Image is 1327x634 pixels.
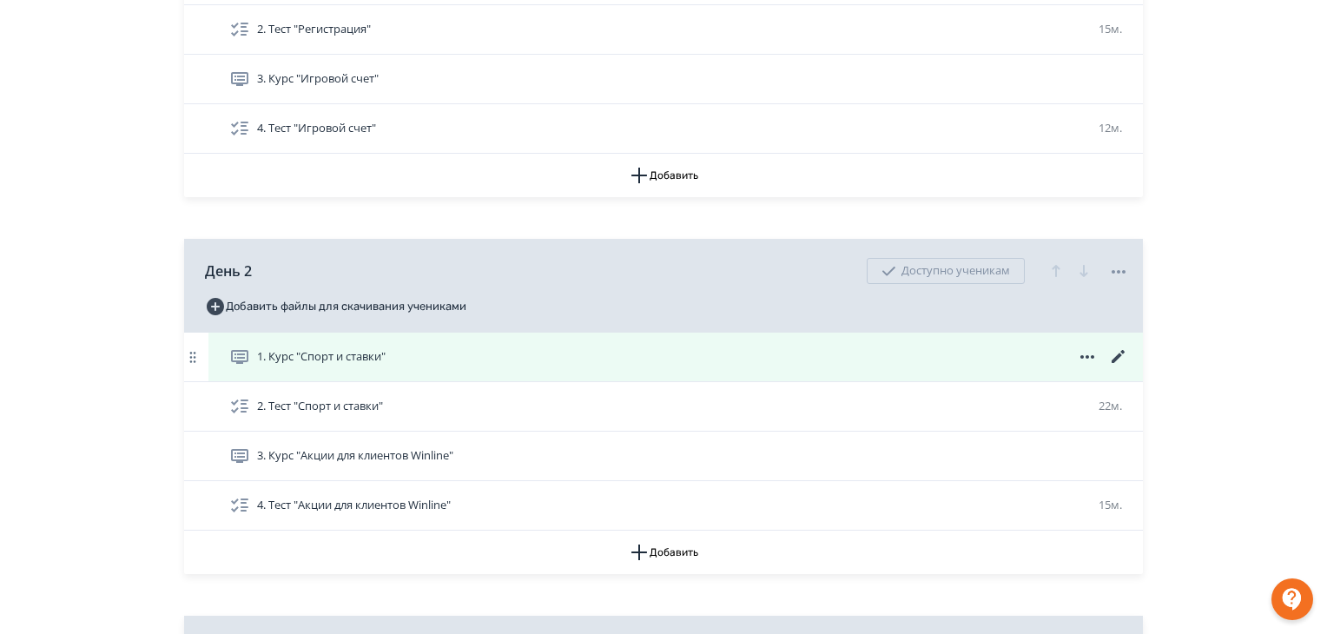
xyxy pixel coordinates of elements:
[1099,21,1122,36] span: 15м.
[257,70,379,88] span: 3. Курс "Игровой счет"
[257,447,453,465] span: 3. Курс "Акции для клиентов Winline"
[1099,398,1122,413] span: 22м.
[184,154,1143,197] button: Добавить
[257,398,383,415] span: 2. Тест "Спорт и ставки"
[205,293,466,320] button: Добавить файлы для скачивания учениками
[205,261,252,281] span: День 2
[184,432,1143,481] div: 3. Курс "Акции для клиентов Winline"
[1099,120,1122,135] span: 12м.
[184,382,1143,432] div: 2. Тест "Спорт и ставки"22м.
[257,348,386,366] span: 1. Курс "Спорт и ставки"
[184,55,1143,104] div: 3. Курс "Игровой счет"
[184,481,1143,531] div: 4. Тест "Акции для клиентов Winline"15м.
[867,258,1025,284] div: Доступно ученикам
[1099,497,1122,512] span: 15м.
[184,531,1143,574] button: Добавить
[257,497,451,514] span: 4. Тест "Акции для клиентов Winline"
[184,5,1143,55] div: 2. Тест "Регистрация"15м.
[184,333,1143,382] div: 1. Курс "Спорт и ставки"
[257,120,376,137] span: 4. Тест "Игровой счет"
[184,104,1143,154] div: 4. Тест "Игровой счет"12м.
[257,21,371,38] span: 2. Тест "Регистрация"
